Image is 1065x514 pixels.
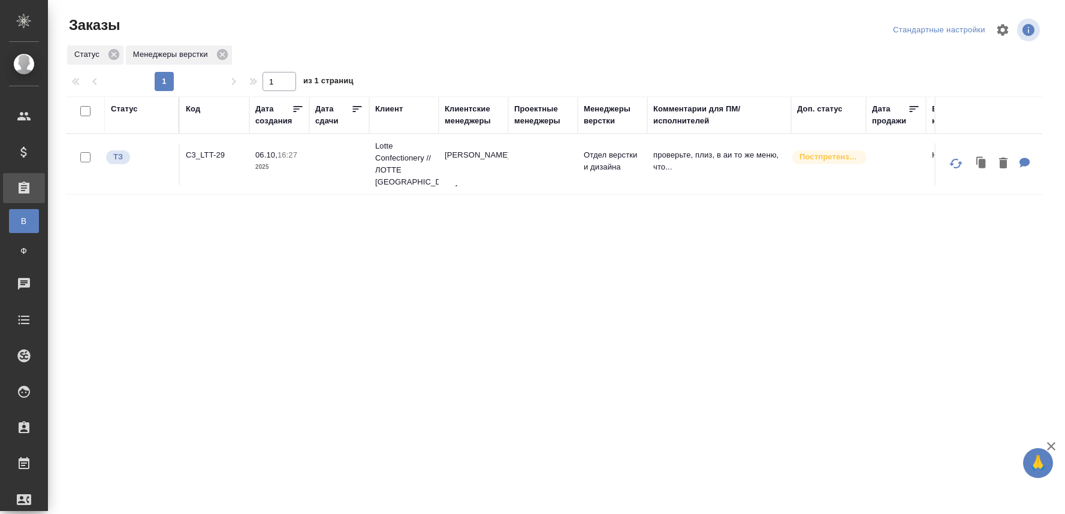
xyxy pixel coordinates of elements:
div: Доп. статус [797,103,843,115]
button: Клонировать [970,152,993,176]
p: Менеджеры верстки [133,49,212,61]
button: 🙏 [1023,448,1053,478]
div: Клиентские менеджеры [445,103,502,127]
p: Нет [932,149,980,161]
div: Статус [67,46,123,65]
span: Ф [15,245,33,257]
span: Посмотреть информацию [1017,19,1042,41]
span: 🙏 [1028,450,1048,476]
div: Проектные менеджеры [514,103,572,127]
div: Комментарии для ПМ/исполнителей [653,103,785,127]
div: Выставляет КМ при отправке заказа на расчет верстке (для тикета) или для уточнения сроков на прои... [105,149,173,165]
div: Клиент [375,103,403,115]
button: Обновить [942,149,970,178]
a: Ф [9,239,39,263]
div: Дата сдачи [315,103,351,127]
a: В [9,209,39,233]
p: C3_LTT-29 [186,149,243,161]
div: split button [890,21,988,40]
p: проверьте, плиз, в аи то же меню, что... [653,149,785,173]
span: Настроить таблицу [988,16,1017,44]
div: Выставляется автоматически для первых 3 заказов после рекламации. Особое внимание [791,149,860,165]
p: 16:27 [277,150,297,159]
div: Код [186,103,200,115]
p: Lotte Confectionery // ЛОТТЕ [GEOGRAPHIC_DATA] [375,140,433,188]
button: Удалить [993,152,1013,176]
div: Дата создания [255,103,292,127]
p: 06.10, [255,150,277,159]
div: Менеджеры верстки [126,46,232,65]
p: Постпретензионный [799,151,859,163]
p: Статус [74,49,104,61]
p: 2025 [255,161,303,173]
span: В [15,215,33,227]
div: Дата продажи [872,103,908,127]
span: Заказы [66,16,120,35]
p: Отдел верстки и дизайна [584,149,641,173]
p: ТЗ [113,151,123,163]
td: [PERSON_NAME] [439,143,508,185]
div: Статус [111,103,138,115]
div: Внутренний клиент [932,103,980,127]
div: Менеджеры верстки [584,103,641,127]
button: Для ПМ: проверьте, плиз, в аи то же меню, что и в пдф? задача - перевести на араб, заменить рус в... [1013,152,1036,176]
span: из 1 страниц [303,74,354,91]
